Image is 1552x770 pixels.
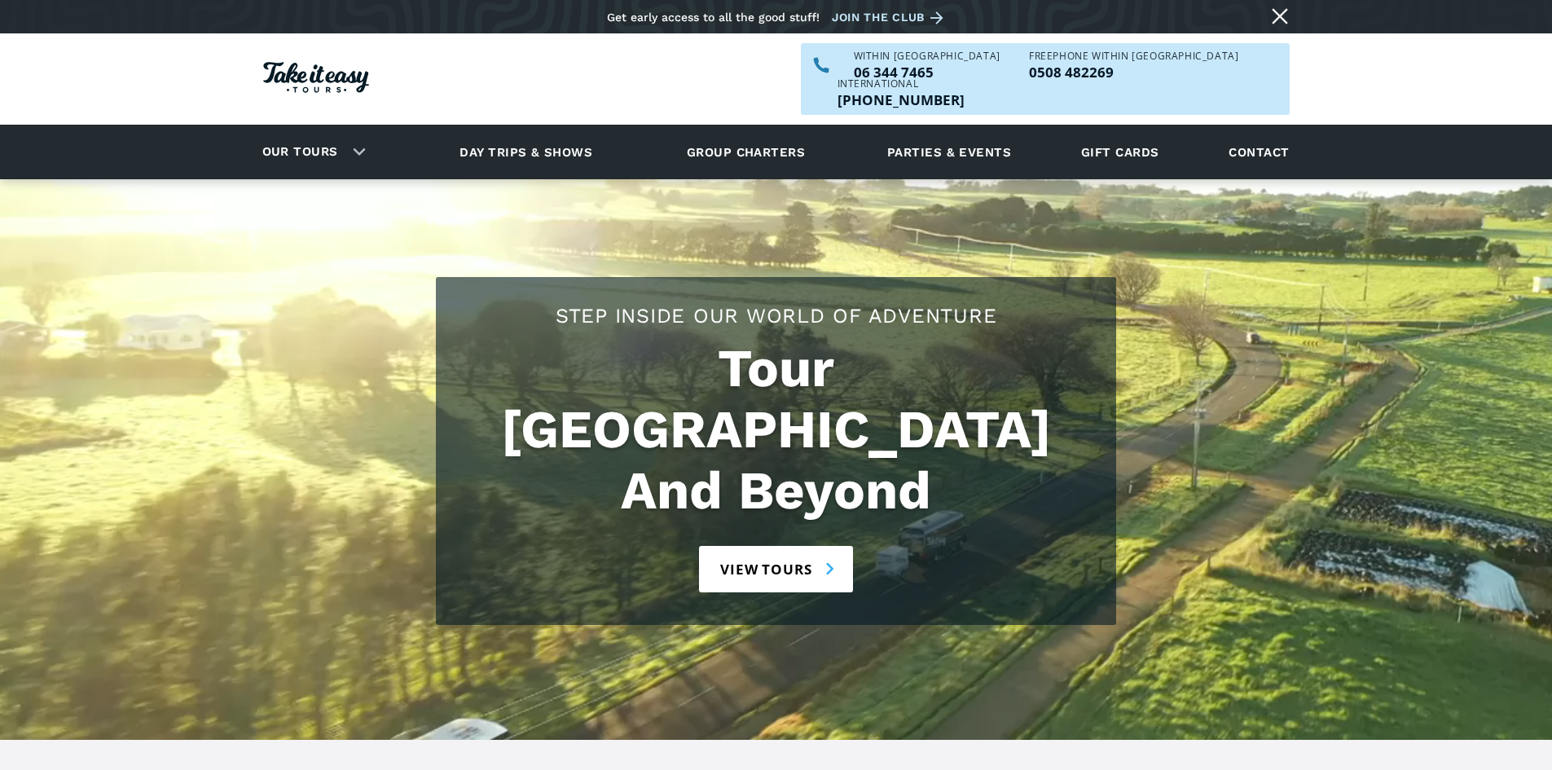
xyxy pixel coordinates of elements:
a: Call us outside of NZ on +6463447465 [838,93,965,107]
a: Gift cards [1073,130,1167,174]
a: Our tours [250,133,350,171]
p: 06 344 7465 [854,65,1000,79]
a: Parties & events [879,130,1019,174]
p: [PHONE_NUMBER] [838,93,965,107]
div: WITHIN [GEOGRAPHIC_DATA] [854,51,1000,61]
h2: Step Inside Our World Of Adventure [452,301,1100,330]
div: Get early access to all the good stuff! [607,11,820,24]
p: 0508 482269 [1029,65,1238,79]
a: Day trips & shows [439,130,613,174]
a: Call us within NZ on 063447465 [854,65,1000,79]
img: Take it easy Tours logo [263,62,369,93]
a: Join the club [832,7,949,28]
div: Our tours [243,130,379,174]
a: Contact [1220,130,1297,174]
div: Freephone WITHIN [GEOGRAPHIC_DATA] [1029,51,1238,61]
div: International [838,79,965,89]
a: View tours [699,546,853,592]
a: Group charters [666,130,825,174]
a: Close message [1267,3,1293,29]
h1: Tour [GEOGRAPHIC_DATA] And Beyond [452,338,1100,521]
a: Call us freephone within NZ on 0508482269 [1029,65,1238,79]
a: Homepage [263,54,369,105]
